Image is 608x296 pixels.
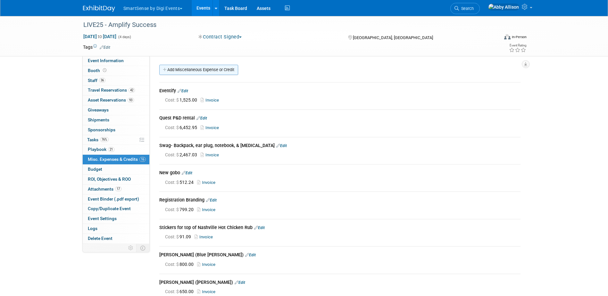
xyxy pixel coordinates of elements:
[201,125,221,130] a: Invoice
[83,234,149,243] a: Delete Event
[276,144,287,148] a: Edit
[165,207,196,212] span: 799.20
[165,289,196,294] span: 650.00
[88,87,135,93] span: Travel Reservations
[197,262,218,267] a: Invoice
[99,78,105,83] span: 36
[165,152,200,157] span: 2,467.03
[83,194,149,204] a: Event Binder (.pdf export)
[159,169,521,177] div: New gobo
[165,234,179,239] span: Cost: $
[118,35,131,39] span: (4 days)
[83,125,149,135] a: Sponsorships
[83,145,149,154] a: Playbook21
[115,186,121,191] span: 17
[139,157,146,162] span: 16
[100,45,110,50] a: Edit
[165,125,200,130] span: 6,452.95
[87,137,109,142] span: Tasks
[88,68,108,73] span: Booth
[195,234,215,239] a: Invoice
[165,97,200,103] span: 1,525.00
[83,86,149,95] a: Travel Reservations42
[245,253,256,257] a: Edit
[83,155,149,164] a: Misc. Expenses & Credits16
[83,95,149,105] a: Asset Reservations93
[88,127,115,132] span: Sponsorships
[88,78,105,83] span: Staff
[88,196,139,201] span: Event Binder (.pdf export)
[83,34,117,39] span: [DATE] [DATE]
[83,44,110,50] td: Tags
[125,244,137,252] td: Personalize Event Tab Strip
[165,125,179,130] span: Cost: $
[182,171,192,175] a: Edit
[178,89,188,93] a: Edit
[83,204,149,214] a: Copy/Duplicate Event
[196,34,244,40] button: Contract Signed
[88,177,131,182] span: ROI, Objectives & ROO
[88,147,114,152] span: Playbook
[83,5,115,12] img: ExhibitDay
[83,105,149,115] a: Giveaways
[83,214,149,224] a: Event Settings
[83,76,149,86] a: Staff36
[81,19,489,31] div: LIVE25 - Amplify Success
[83,224,149,234] a: Logs
[197,180,218,185] a: Invoice
[165,262,179,267] span: Cost: $
[88,167,102,172] span: Budget
[197,289,218,294] a: Invoice
[206,198,217,202] a: Edit
[100,137,109,142] span: 76%
[129,88,135,93] span: 42
[88,97,134,103] span: Asset Reservations
[159,197,521,204] div: Registration Branding
[136,244,149,252] td: Toggle Event Tabs
[165,180,196,185] span: 512.24
[159,279,521,287] div: [PERSON_NAME] ([PERSON_NAME])
[159,115,521,122] div: Quest P&D rental
[88,157,146,162] span: Misc. Expenses & Credits
[450,3,480,14] a: Search
[512,35,527,39] div: In-Person
[165,97,179,103] span: Cost: $
[83,115,149,125] a: Shipments
[461,33,527,43] div: Event Format
[353,35,433,40] span: [GEOGRAPHIC_DATA], [GEOGRAPHIC_DATA]
[88,206,131,211] span: Copy/Duplicate Event
[102,68,108,73] span: Booth not reserved yet
[88,107,109,112] span: Giveaways
[165,289,179,294] span: Cost: $
[201,98,221,103] a: Invoice
[159,224,521,232] div: Stickers for top of Nashville Hot Chicken Rub
[88,186,121,192] span: Attachments
[159,251,521,259] div: [PERSON_NAME] (Blue [PERSON_NAME])
[165,262,196,267] span: 800.00
[88,226,97,231] span: Logs
[88,236,112,241] span: Delete Event
[254,226,265,230] a: Edit
[196,116,207,120] a: Edit
[235,280,245,285] a: Edit
[88,216,117,221] span: Event Settings
[509,44,526,47] div: Event Rating
[165,180,179,185] span: Cost: $
[159,65,238,75] a: Add Miscellaneous Expense or Credit
[83,135,149,145] a: Tasks76%
[159,87,521,95] div: Eventify
[88,117,109,122] span: Shipments
[97,34,103,39] span: to
[165,234,194,239] span: 91.09
[459,6,474,11] span: Search
[128,98,134,103] span: 93
[83,165,149,174] a: Budget
[83,56,149,66] a: Event Information
[201,152,221,157] a: Invoice
[108,147,114,152] span: 21
[488,4,519,11] img: Abby Allison
[159,142,521,150] div: Swag- Backpack, ear plug, notebook, & [MEDICAL_DATA]
[165,207,179,212] span: Cost: $
[88,58,124,63] span: Event Information
[83,185,149,194] a: Attachments17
